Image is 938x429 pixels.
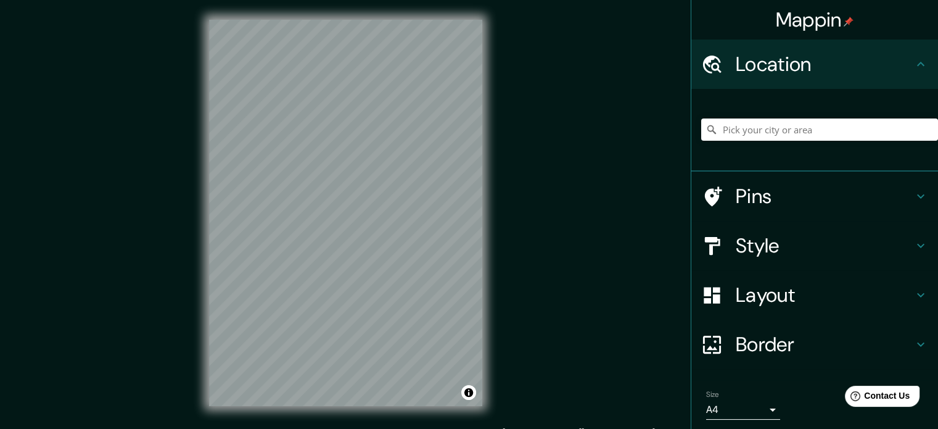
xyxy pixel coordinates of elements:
[844,17,854,27] img: pin-icon.png
[691,172,938,221] div: Pins
[691,270,938,320] div: Layout
[776,7,854,32] h4: Mappin
[706,400,780,420] div: A4
[828,381,924,415] iframe: Help widget launcher
[736,184,913,209] h4: Pins
[706,389,719,400] label: Size
[691,320,938,369] div: Border
[701,119,938,141] input: Pick your city or area
[736,283,913,307] h4: Layout
[736,332,913,357] h4: Border
[691,40,938,89] div: Location
[209,20,482,406] canvas: Map
[461,385,476,400] button: Toggle attribution
[736,233,913,258] h4: Style
[691,221,938,270] div: Style
[736,52,913,77] h4: Location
